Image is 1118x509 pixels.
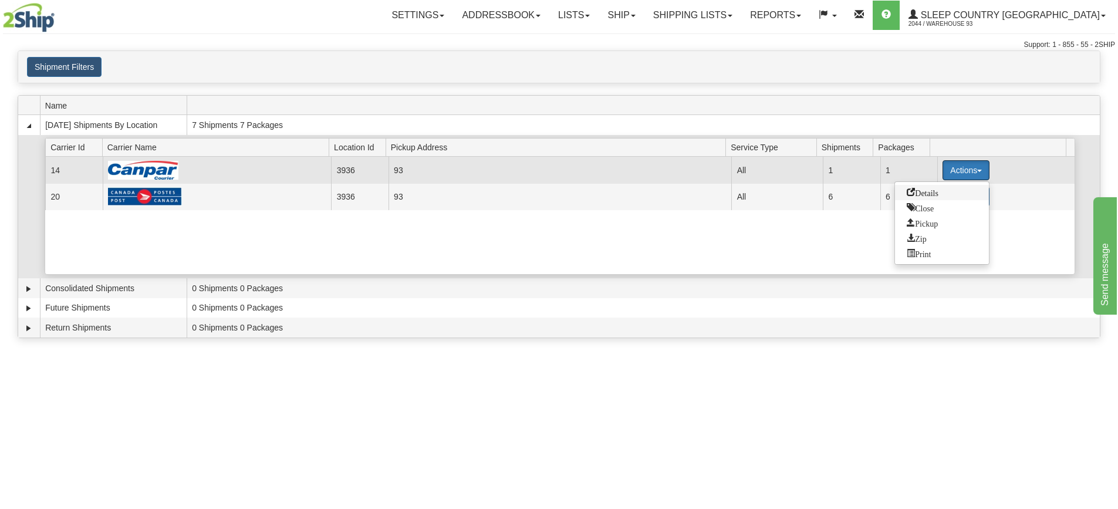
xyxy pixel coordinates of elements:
[3,40,1115,50] div: Support: 1 - 855 - 55 - 2SHIP
[895,215,989,231] a: Request a carrier pickup
[943,160,989,180] button: Actions
[907,203,934,211] span: Close
[108,187,182,206] img: Canada Post
[23,322,35,334] a: Expand
[880,184,937,210] td: 6
[549,1,599,30] a: Lists
[907,188,938,196] span: Details
[23,283,35,295] a: Expand
[389,157,732,183] td: 93
[23,302,35,314] a: Expand
[731,157,823,183] td: All
[187,298,1100,318] td: 0 Shipments 0 Packages
[331,157,388,183] td: 3936
[822,138,873,156] span: Shipments
[895,200,989,215] a: Close this group
[878,138,930,156] span: Packages
[895,246,989,261] a: Print or Download All Shipping Documents in one file
[107,138,329,156] span: Carrier Name
[908,18,997,30] span: 2044 / Warehouse 93
[900,1,1114,30] a: Sleep Country [GEOGRAPHIC_DATA] 2044 / Warehouse 93
[644,1,741,30] a: Shipping lists
[391,138,726,156] span: Pickup Address
[187,318,1100,338] td: 0 Shipments 0 Packages
[731,138,816,156] span: Service Type
[9,7,109,21] div: Send message
[40,318,187,338] td: Return Shipments
[907,249,931,257] span: Print
[45,157,102,183] td: 14
[40,298,187,318] td: Future Shipments
[741,1,810,30] a: Reports
[389,184,732,210] td: 93
[383,1,453,30] a: Settings
[907,218,938,227] span: Pickup
[918,10,1100,20] span: Sleep Country [GEOGRAPHIC_DATA]
[108,161,178,180] img: Canpar
[823,157,880,183] td: 1
[331,184,388,210] td: 3936
[1091,194,1117,314] iframe: chat widget
[45,96,187,114] span: Name
[40,278,187,298] td: Consolidated Shipments
[187,115,1100,135] td: 7 Shipments 7 Packages
[187,278,1100,298] td: 0 Shipments 0 Packages
[907,234,926,242] span: Zip
[731,184,823,210] td: All
[27,57,102,77] button: Shipment Filters
[23,120,35,132] a: Collapse
[40,115,187,135] td: [DATE] Shipments By Location
[453,1,549,30] a: Addressbook
[334,138,386,156] span: Location Id
[880,157,937,183] td: 1
[895,185,989,200] a: Go to Details view
[50,138,102,156] span: Carrier Id
[895,231,989,246] a: Zip and Download All Shipping Documents
[45,184,102,210] td: 20
[3,3,55,32] img: logo2044.jpg
[599,1,644,30] a: Ship
[823,184,880,210] td: 6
